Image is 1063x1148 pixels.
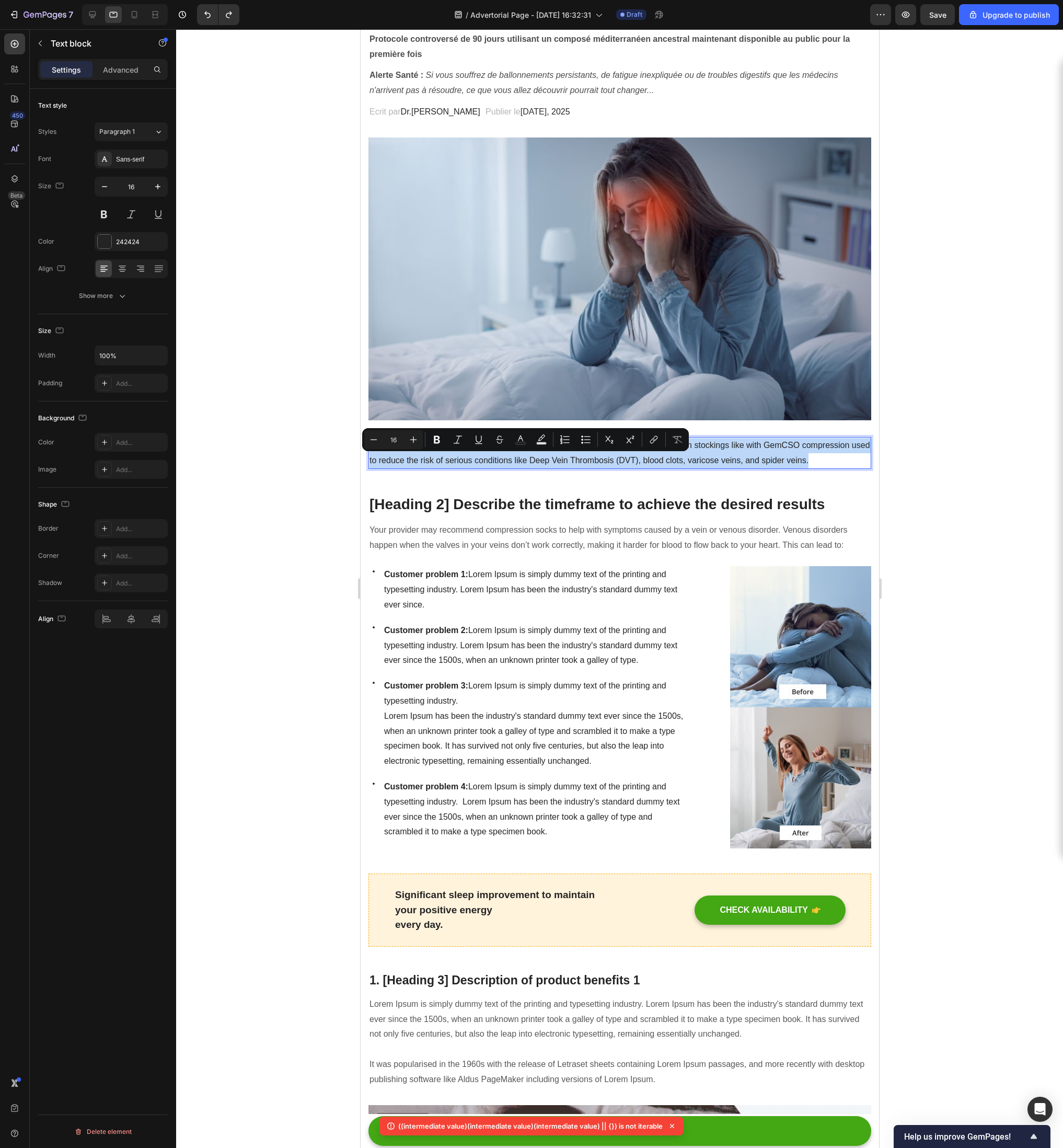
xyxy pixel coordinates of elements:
[1027,1097,1053,1122] div: Open Intercom Messenger
[38,1123,168,1140] button: Delete element
[116,465,165,475] div: Add...
[95,122,168,141] button: Paragraph 1
[116,524,165,534] div: Add...
[361,29,879,1148] iframe: Design area
[52,64,81,75] p: Settings
[95,346,167,365] input: Auto
[904,1130,1040,1143] button: Show survey - Help us improve GemPages!
[116,552,165,561] div: Add...
[68,8,73,21] p: 7
[38,524,59,533] div: Border
[116,579,165,588] div: Add...
[904,1132,1027,1142] span: Help us improve GemPages!
[466,9,468,20] span: /
[34,858,252,903] p: Significant sleep improvement to maintain your positive energy every day.
[38,286,168,305] button: Show more
[9,944,510,959] p: 1. [Heading 3] Description of product benefits 1
[74,1126,132,1138] div: Delete element
[8,1087,511,1117] button: CHECK AVAILABILITY
[38,612,68,626] div: Align
[627,10,642,19] span: Draft
[116,379,165,388] div: Add...
[79,291,128,301] div: Show more
[200,1095,304,1108] div: CHECK AVAILABILITY
[38,179,66,193] div: Size
[38,351,55,360] div: Width
[38,324,66,338] div: Size
[8,191,25,200] div: Beta
[38,237,54,246] div: Color
[968,9,1050,20] div: Upgrade to publish
[197,4,239,25] div: Undo/Redo
[38,578,62,588] div: Shadow
[38,411,89,426] div: Background
[362,428,689,451] div: Editor contextual toolbar
[116,155,165,164] div: Sans-serif
[38,262,67,276] div: Align
[116,237,165,247] div: 242424
[38,154,51,164] div: Font
[929,10,946,19] span: Save
[10,111,25,120] div: 450
[38,378,62,388] div: Padding
[369,537,511,819] img: Alt Image
[99,127,135,136] span: Paragraph 1
[103,64,138,75] p: Advanced
[9,968,510,1058] p: Lorem Ipsum is simply dummy text of the printing and typesetting industry. Lorem Ipsum has been t...
[334,866,485,896] button: CHECK AVAILABILITY
[38,101,67,110] div: Text style
[359,875,447,887] div: CHECK AVAILABILITY
[38,127,56,136] div: Styles
[38,465,56,474] div: Image
[38,438,54,447] div: Color
[398,1121,663,1131] p: ((intermediate value)(intermediate value)(intermediate value) || {}) is not iterable
[38,551,59,560] div: Corner
[116,438,165,447] div: Add...
[51,37,140,50] p: Text block
[4,4,78,25] button: 7
[470,9,591,20] span: Advertorial Page - [DATE] 16:32:31
[920,4,955,25] button: Save
[38,498,72,512] div: Shape
[959,4,1059,25] button: Upgrade to publish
